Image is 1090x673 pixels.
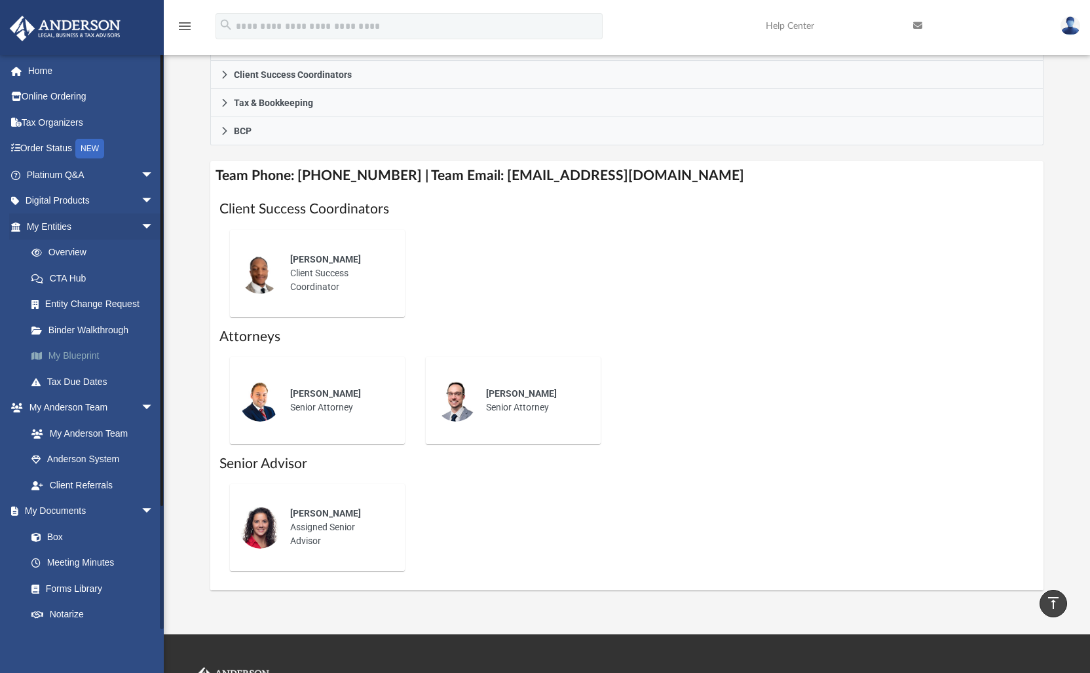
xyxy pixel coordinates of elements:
[177,18,193,34] i: menu
[18,240,174,266] a: Overview
[18,575,160,602] a: Forms Library
[234,98,313,107] span: Tax & Bookkeeping
[9,58,174,84] a: Home
[1061,16,1080,35] img: User Pic
[141,213,167,240] span: arrow_drop_down
[290,508,361,518] span: [PERSON_NAME]
[477,378,592,424] div: Senior Attorney
[9,188,174,214] a: Digital Productsarrow_drop_down
[9,498,167,524] a: My Documentsarrow_drop_down
[9,84,174,110] a: Online Ordering
[290,254,361,264] span: [PERSON_NAME]
[18,550,167,576] a: Meeting Minutes
[18,472,167,498] a: Client Referrals
[281,498,396,557] div: Assigned Senior Advisor
[239,380,281,422] img: thumbnail
[210,61,1044,89] a: Client Success Coordinators
[18,446,167,473] a: Anderson System
[141,162,167,189] span: arrow_drop_down
[9,395,167,421] a: My Anderson Teamarrow_drop_down
[141,627,167,654] span: arrow_drop_down
[486,388,557,399] span: [PERSON_NAME]
[210,117,1044,145] a: BCP
[6,16,124,41] img: Anderson Advisors Platinum Portal
[9,109,174,136] a: Tax Organizers
[141,188,167,215] span: arrow_drop_down
[210,89,1044,117] a: Tax & Bookkeeping
[18,420,160,446] a: My Anderson Team
[1040,590,1067,617] a: vertical_align_top
[9,627,167,653] a: Online Learningarrow_drop_down
[234,70,352,79] span: Client Success Coordinators
[219,454,1035,473] h1: Senior Advisor
[18,524,160,550] a: Box
[219,200,1035,219] h1: Client Success Coordinators
[18,317,174,343] a: Binder Walkthrough
[18,265,174,291] a: CTA Hub
[9,162,174,188] a: Platinum Q&Aarrow_drop_down
[219,18,233,32] i: search
[290,388,361,399] span: [PERSON_NAME]
[281,378,396,424] div: Senior Attorney
[18,602,167,628] a: Notarize
[435,380,477,422] img: thumbnail
[1045,595,1061,611] i: vertical_align_top
[141,395,167,422] span: arrow_drop_down
[18,369,174,395] a: Tax Due Dates
[234,126,252,136] span: BCP
[239,252,281,294] img: thumbnail
[281,244,396,303] div: Client Success Coordinator
[210,161,1044,191] h4: Team Phone: [PHONE_NUMBER] | Team Email: [EMAIL_ADDRESS][DOMAIN_NAME]
[9,213,174,240] a: My Entitiesarrow_drop_down
[141,498,167,525] span: arrow_drop_down
[18,291,174,318] a: Entity Change Request
[18,343,174,369] a: My Blueprint
[219,327,1035,346] h1: Attorneys
[239,507,281,549] img: thumbnail
[9,136,174,162] a: Order StatusNEW
[177,25,193,34] a: menu
[75,139,104,158] div: NEW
